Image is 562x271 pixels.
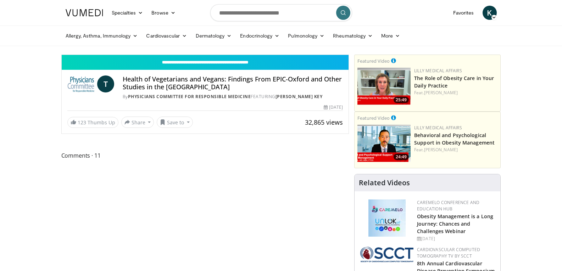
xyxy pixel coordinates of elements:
a: 123 Thumbs Up [67,117,118,128]
a: 25:49 [357,68,411,105]
a: Allergy, Asthma, Immunology [61,29,142,43]
a: Cardiovascular [142,29,191,43]
a: The Role of Obesity Care in Your Daily Practice [414,75,494,89]
a: 24:49 [357,125,411,162]
img: 51a70120-4f25-49cc-93a4-67582377e75f.png.150x105_q85_autocrop_double_scale_upscale_version-0.2.png [360,247,413,262]
small: Featured Video [357,115,390,121]
a: Dermatology [191,29,236,43]
button: Save to [157,117,193,128]
span: 25:49 [394,97,409,103]
a: [PERSON_NAME] Key [276,94,323,100]
img: e1208b6b-349f-4914-9dd7-f97803bdbf1d.png.150x105_q85_crop-smart_upscale.png [357,68,411,105]
a: Rheumatology [329,29,377,43]
a: More [377,29,404,43]
div: By FEATURING [123,94,343,100]
div: Feat. [414,147,497,153]
span: Comments 11 [61,151,349,160]
div: [DATE] [417,236,495,242]
a: Favorites [449,6,478,20]
img: VuMedi Logo [66,9,103,16]
a: Specialties [107,6,148,20]
span: 24:49 [394,154,409,160]
h4: Related Videos [359,179,410,187]
a: K [483,6,497,20]
button: Share [121,117,154,128]
a: Obesity Management is a Long Journey: Chances and Challenges Webinar [417,213,493,235]
img: ba3304f6-7838-4e41-9c0f-2e31ebde6754.png.150x105_q85_crop-smart_upscale.png [357,125,411,162]
a: Behavioral and Psychological Support in Obesity Management [414,132,495,146]
a: Browse [147,6,180,20]
a: CaReMeLO Conference and Education Hub [417,199,479,212]
a: Physicians Committee for Responsible Medicine [128,94,251,100]
img: 45df64a9-a6de-482c-8a90-ada250f7980c.png.150x105_q85_autocrop_double_scale_upscale_version-0.2.jpg [368,199,406,237]
a: Lilly Medical Affairs [414,125,462,131]
span: 123 [78,119,86,126]
a: [PERSON_NAME] [424,90,458,96]
a: Cardiovascular Computed Tomography TV by SCCT [417,247,480,259]
a: Pulmonology [284,29,329,43]
a: T [97,75,114,92]
h4: Health of Vegetarians and Vegans: Findings From EPIC-Oxford and Other Studies in the [GEOGRAPHIC_... [123,75,343,91]
div: [DATE] [324,104,343,111]
div: Feat. [414,90,497,96]
small: Featured Video [357,58,390,64]
img: Physicians Committee for Responsible Medicine [67,75,94,92]
span: 32,865 views [305,118,343,126]
a: Endocrinology [236,29,284,43]
a: Lilly Medical Affairs [414,68,462,74]
input: Search topics, interventions [210,4,352,21]
a: [PERSON_NAME] [424,147,458,153]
